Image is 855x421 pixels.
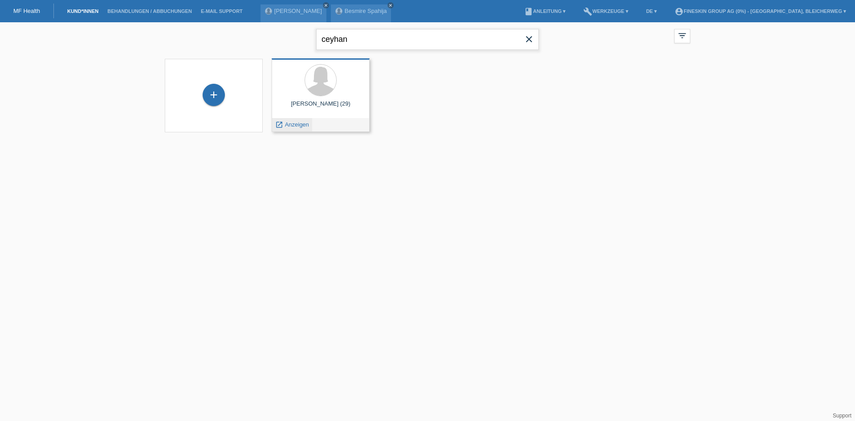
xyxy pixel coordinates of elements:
[388,3,393,8] i: close
[675,7,684,16] i: account_circle
[345,8,387,14] a: Besmire Spahija
[642,8,661,14] a: DE ▾
[524,7,533,16] i: book
[324,3,328,8] i: close
[275,121,309,128] a: launch Anzeigen
[387,2,394,8] a: close
[196,8,247,14] a: E-Mail Support
[13,8,40,14] a: MF Health
[520,8,570,14] a: bookAnleitung ▾
[279,100,362,114] div: [PERSON_NAME] (29)
[583,7,592,16] i: build
[63,8,103,14] a: Kund*innen
[677,31,687,41] i: filter_list
[524,34,534,45] i: close
[316,29,539,50] input: Suche...
[579,8,633,14] a: buildWerkzeuge ▾
[103,8,196,14] a: Behandlungen / Abbuchungen
[274,8,322,14] a: [PERSON_NAME]
[323,2,329,8] a: close
[275,121,283,129] i: launch
[833,413,851,419] a: Support
[670,8,851,14] a: account_circleFineSkin Group AG (0%) - [GEOGRAPHIC_DATA], Bleicherweg ▾
[285,121,309,128] span: Anzeigen
[203,87,224,102] div: Kund*in hinzufügen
